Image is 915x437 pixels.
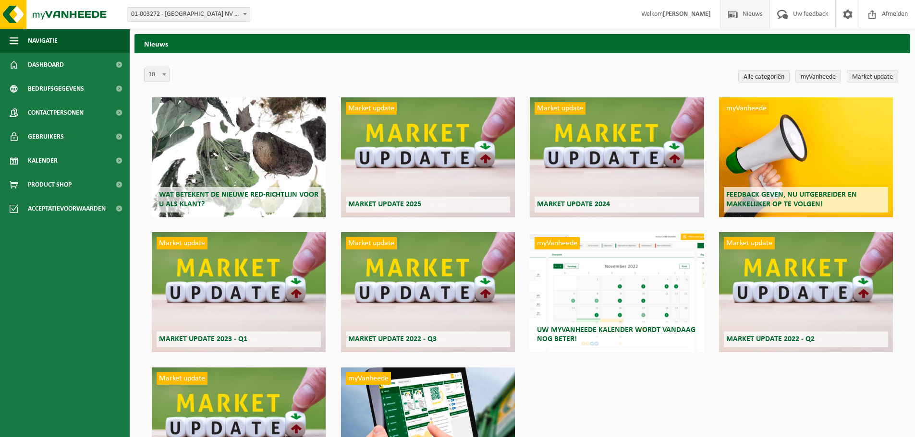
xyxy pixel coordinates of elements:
[663,11,711,18] strong: [PERSON_NAME]
[157,237,207,249] span: Market update
[724,237,775,249] span: Market update
[152,232,326,352] a: Market update Market update 2023 - Q1
[537,201,610,208] span: Market update 2024
[28,77,84,101] span: Bedrijfsgegevens
[348,335,437,343] span: Market update 2022 - Q3
[157,372,207,385] span: Market update
[530,232,704,352] a: myVanheede Uw myVanheede kalender wordt vandaag nog beter!
[127,8,250,21] span: 01-003272 - BELGOSUC NV - BEERNEM
[159,335,247,343] span: Market update 2023 - Q1
[341,232,515,352] a: Market update Market update 2022 - Q3
[152,97,326,217] a: Wat betekent de nieuwe RED-richtlijn voor u als klant?
[726,335,815,343] span: Market update 2022 - Q2
[134,34,910,53] h2: Nieuws
[726,191,857,208] span: Feedback geven, nu uitgebreider en makkelijker op te volgen!
[738,70,790,83] a: Alle categoriën
[341,97,515,217] a: Market update Market update 2025
[28,125,64,149] span: Gebruikers
[719,97,893,217] a: myVanheede Feedback geven, nu uitgebreider en makkelijker op te volgen!
[795,70,841,83] a: myVanheede
[719,232,893,352] a: Market update Market update 2022 - Q2
[530,97,704,217] a: Market update Market update 2024
[28,197,106,221] span: Acceptatievoorwaarden
[127,7,250,22] span: 01-003272 - BELGOSUC NV - BEERNEM
[346,102,397,115] span: Market update
[535,102,586,115] span: Market update
[28,173,72,197] span: Product Shop
[847,70,898,83] a: Market update
[28,101,84,125] span: Contactpersonen
[346,237,397,249] span: Market update
[145,68,169,82] span: 10
[28,53,64,77] span: Dashboard
[28,149,58,173] span: Kalender
[537,326,695,343] span: Uw myVanheede kalender wordt vandaag nog beter!
[724,102,769,115] span: myVanheede
[346,372,391,385] span: myVanheede
[159,191,318,208] span: Wat betekent de nieuwe RED-richtlijn voor u als klant?
[28,29,58,53] span: Navigatie
[144,68,170,82] span: 10
[535,237,580,249] span: myVanheede
[348,201,421,208] span: Market update 2025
